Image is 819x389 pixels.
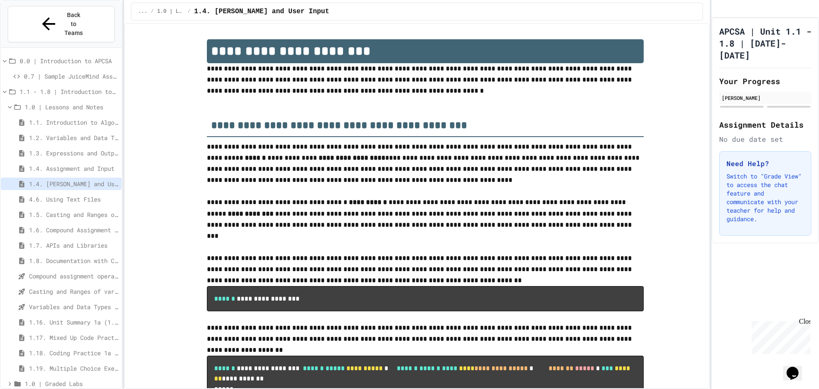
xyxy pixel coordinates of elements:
span: 0.0 | Introduction to APCSA [20,56,118,65]
span: 1.19. Multiple Choice Exercises for Unit 1a (1.1-1.6) [29,364,118,373]
h2: Your Progress [719,75,811,87]
span: / [151,8,154,15]
span: / [188,8,191,15]
div: [PERSON_NAME] [722,94,809,102]
span: 1.3. Expressions and Output [New] [29,149,118,158]
span: 1.5. Casting and Ranges of Values [29,210,118,219]
span: 1.7. APIs and Libraries [29,241,118,250]
span: 1.4. Assignment and Input [29,164,118,173]
span: Compound assignment operators - Quiz [29,272,118,281]
span: 1.1. Introduction to Algorithms, Programming, and Compilers [29,118,118,127]
span: 1.2. Variables and Data Types [29,133,118,142]
span: 1.0 | Graded Labs [25,379,118,388]
span: 1.0 | Lessons and Notes [25,102,118,111]
span: ... [138,8,148,15]
span: 1.1 - 1.8 | Introduction to Java [20,87,118,96]
span: 1.6. Compound Assignment Operators [29,225,118,234]
span: 1.16. Unit Summary 1a (1.1-1.6) [29,318,118,327]
h3: Need Help? [726,158,804,169]
span: 1.4. [PERSON_NAME] and User Input [29,179,118,188]
p: Switch to "Grade View" to access the chat feature and communicate with your teacher for help and ... [726,172,804,223]
h2: Assignment Details [719,119,811,131]
button: Back to Teams [8,6,115,42]
div: No due date set [719,134,811,144]
span: 0.7 | Sample JuiceMind Assignment - [GEOGRAPHIC_DATA] [24,72,118,81]
div: Chat with us now!Close [3,3,59,54]
span: Casting and Ranges of variables - Quiz [29,287,118,296]
span: Back to Teams [64,11,84,38]
iframe: chat widget [748,318,810,354]
span: 1.4. [PERSON_NAME] and User Input [194,6,329,17]
span: Variables and Data Types - Quiz [29,302,118,311]
h1: APCSA | Unit 1.1 - 1.8 | [DATE]-[DATE] [719,25,811,61]
span: 1.18. Coding Practice 1a (1.1-1.6) [29,348,118,357]
iframe: chat widget [783,355,810,380]
span: 1.0 | Lessons and Notes [157,8,184,15]
span: 4.6. Using Text Files [29,195,118,204]
span: 1.17. Mixed Up Code Practice 1.1-1.6 [29,333,118,342]
span: 1.8. Documentation with Comments and Preconditions [29,256,118,265]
